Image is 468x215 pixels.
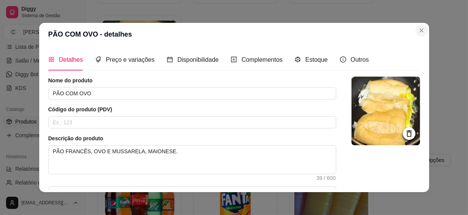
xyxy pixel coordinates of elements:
span: Disponibilidade [177,56,219,63]
article: Descrição do produto [48,135,336,142]
span: plus-square [231,56,237,63]
span: calendar [167,56,173,63]
span: Preço e variações [106,56,155,63]
span: Complementos [241,56,283,63]
span: info-circle [340,56,346,63]
input: Ex.: 123 [48,116,336,128]
button: Close [415,24,428,37]
span: Detalhes [59,56,83,63]
span: Estoque [305,56,328,63]
textarea: PÃO FRANCÊS, OVO E MUSSARELA, MAIONESE. [49,146,336,174]
article: Nome do produto [48,77,336,84]
input: Ex.: Hamburguer de costela [48,87,336,99]
img: logo da loja [351,77,420,145]
article: Código do produto (PDV) [48,106,336,113]
header: PÃO COM OVO - detalhes [39,23,429,46]
span: tags [95,56,101,63]
span: code-sandbox [295,56,301,63]
span: appstore [48,56,54,63]
span: Outros [351,56,369,63]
